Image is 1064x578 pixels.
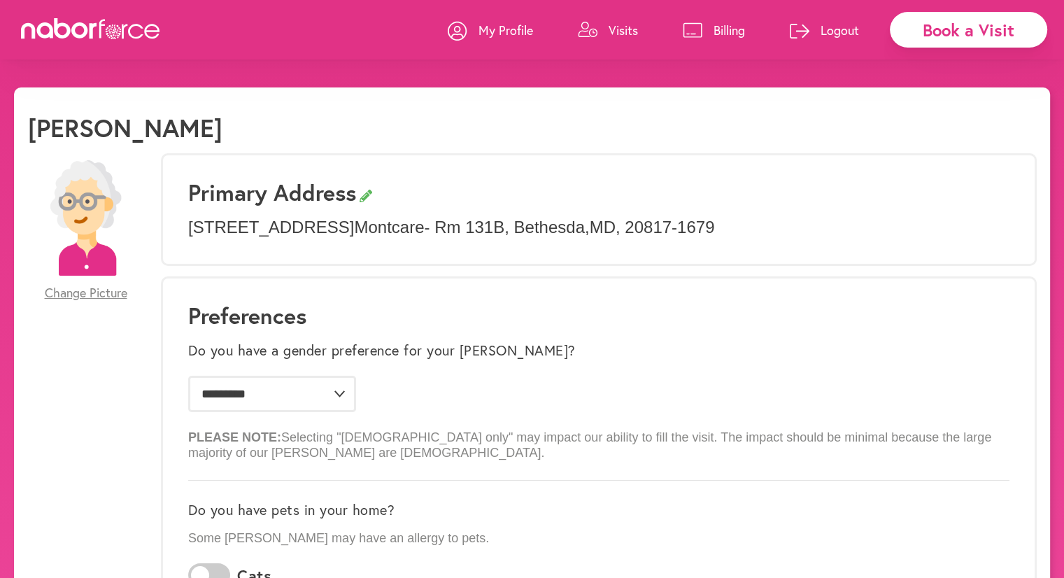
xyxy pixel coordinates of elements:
[188,502,395,519] label: Do you have pets in your home?
[448,9,533,51] a: My Profile
[478,22,533,38] p: My Profile
[188,179,1009,206] h3: Primary Address
[714,22,745,38] p: Billing
[609,22,638,38] p: Visits
[890,12,1047,48] div: Book a Visit
[28,160,143,276] img: efc20bcf08b0dac87679abea64c1faab.png
[188,531,1009,547] p: Some [PERSON_NAME] may have an allergy to pets.
[28,113,222,143] h1: [PERSON_NAME]
[188,342,576,359] label: Do you have a gender preference for your [PERSON_NAME]?
[188,430,281,444] b: PLEASE NOTE:
[790,9,859,51] a: Logout
[188,302,1009,329] h1: Preferences
[821,22,859,38] p: Logout
[683,9,745,51] a: Billing
[578,9,638,51] a: Visits
[188,218,1009,238] p: [STREET_ADDRESS] Montcare- Rm 131B , Bethesda , MD , 20817-1679
[188,419,1009,460] p: Selecting "[DEMOGRAPHIC_DATA] only" may impact our ability to fill the visit. The impact should b...
[45,286,127,301] span: Change Picture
